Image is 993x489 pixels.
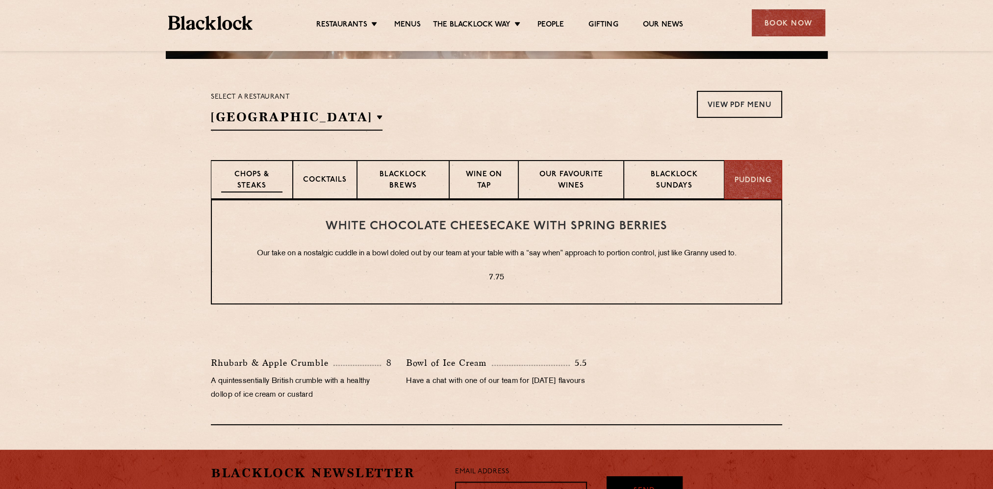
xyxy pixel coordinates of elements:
[455,466,509,478] label: Email Address
[735,175,771,187] p: Pudding
[221,169,282,192] p: Chops & Steaks
[316,20,367,31] a: Restaurants
[634,169,714,192] p: Blacklock Sundays
[697,91,782,118] a: View PDF Menu
[406,375,586,388] p: Have a chat with one of our team for [DATE] flavours
[529,169,614,192] p: Our favourite wines
[588,20,618,31] a: Gifting
[231,272,762,284] p: 7.75
[643,20,684,31] a: Our News
[231,247,762,260] p: Our take on a nostalgic cuddle in a bowl doled out by our team at your table with a “say when” ap...
[367,169,439,192] p: Blacklock Brews
[394,20,421,31] a: Menus
[303,175,347,187] p: Cocktails
[570,356,587,369] p: 5.5
[211,464,440,482] h2: Blacklock Newsletter
[211,356,333,370] p: Rhubarb & Apple Crumble
[168,16,253,30] img: BL_Textured_Logo-footer-cropped.svg
[211,109,382,131] h2: [GEOGRAPHIC_DATA]
[211,375,391,402] p: A quintessentially British crumble with a healthy dollop of ice cream or custard
[381,356,391,369] p: 8
[537,20,564,31] a: People
[752,9,825,36] div: Book Now
[231,220,762,233] h3: White Chocolate Cheesecake with Spring Berries
[433,20,510,31] a: The Blacklock Way
[459,169,508,192] p: Wine on Tap
[406,356,492,370] p: Bowl of Ice Cream
[211,91,382,104] p: Select a restaurant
